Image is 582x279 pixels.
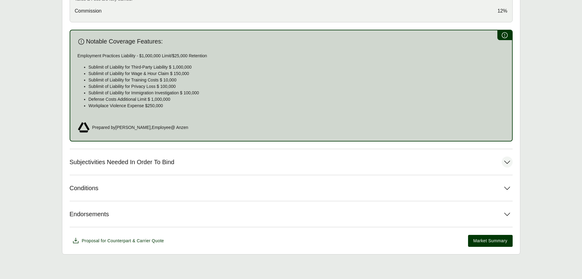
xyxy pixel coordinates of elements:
span: Prepared by [PERSON_NAME] , Employee @ Anzen [92,124,189,131]
span: Conditions [70,184,99,192]
p: Sublimit of Liability for Third-Party Liability $ 1,000,000 [89,64,505,70]
span: Proposal for [82,238,164,244]
p: Sublimit of Liability for Immigration Investigation $ 100,000 [89,90,505,96]
span: Counterpart [107,238,131,243]
button: Subjectivities Needed In Order To Bind [70,149,513,175]
p: Defense Costs Additional Limit $ 1,000,000 [89,96,505,103]
button: Conditions [70,175,513,201]
button: Market Summary [468,235,512,247]
button: Proposal for Counterpart & Carrier Quote [70,235,167,247]
span: 12% [497,7,507,15]
span: Subjectivities Needed In Order To Bind [70,158,174,166]
p: Sublimit of Liability for Wage & Hour Claim $ 150,000 [89,70,505,77]
span: Endorsements [70,210,109,218]
span: & Carrier Quote [132,238,164,243]
p: Employment Practices Liability - $1,000,000 Limit/$25,000 Retention [78,53,505,59]
p: Workplace Violence Expense $250,000 [89,103,505,109]
button: Endorsements [70,201,513,227]
span: Notable Coverage Features: [86,38,163,45]
span: Market Summary [473,238,507,244]
span: Commission [75,7,102,15]
p: Sublimit of Liability for Training Costs $ 10,000 [89,77,505,83]
p: Sublimit of Liability for Privacy Loss $ 100,000 [89,83,505,90]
